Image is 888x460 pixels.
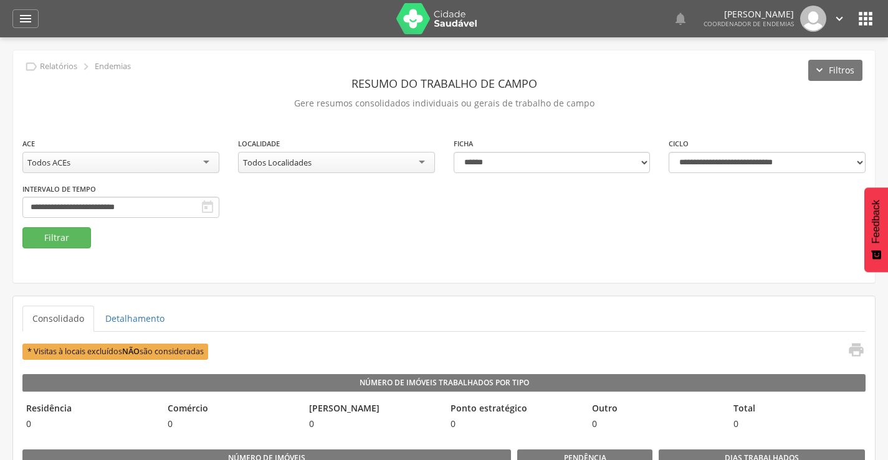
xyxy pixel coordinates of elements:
div: Todos Localidades [243,157,312,168]
b: NÃO [122,346,140,357]
legend: Ponto estratégico [447,402,582,416]
i:  [673,11,688,26]
p: Endemias [95,62,131,72]
div: Todos ACEs [27,157,70,168]
i:  [18,11,33,26]
label: Ciclo [669,139,689,149]
span: 0 [588,418,723,430]
button: Filtros [808,60,862,81]
span: * Visitas à locais excluídos são consideradas [22,344,208,359]
i:  [200,200,215,215]
legend: Comércio [164,402,299,416]
a:  [840,341,865,362]
label: Ficha [454,139,473,149]
header: Resumo do Trabalho de Campo [22,72,866,95]
i:  [79,60,93,73]
i:  [24,60,38,73]
a:  [12,9,39,28]
a:  [833,6,846,32]
span: 0 [447,418,582,430]
p: Gere resumos consolidados individuais ou gerais de trabalho de campo [22,95,866,112]
a:  [673,6,688,32]
i:  [847,341,865,359]
legend: Residência [22,402,158,416]
span: Feedback [871,200,882,243]
legend: Número de Imóveis Trabalhados por Tipo [22,374,866,392]
p: [PERSON_NAME] [704,10,794,19]
span: 0 [305,418,441,430]
p: Relatórios [40,62,77,72]
span: 0 [730,418,865,430]
span: Coordenador de Endemias [704,19,794,28]
legend: [PERSON_NAME] [305,402,441,416]
label: Localidade [238,139,280,149]
a: Detalhamento [95,306,174,332]
a: Consolidado [22,306,94,332]
legend: Total [730,402,865,416]
label: Intervalo de Tempo [22,184,96,194]
legend: Outro [588,402,723,416]
i:  [856,9,876,29]
i:  [833,12,846,26]
span: 0 [164,418,299,430]
button: Filtrar [22,227,91,248]
span: 0 [22,418,158,430]
button: Feedback - Mostrar pesquisa [864,187,888,272]
label: ACE [22,139,35,149]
